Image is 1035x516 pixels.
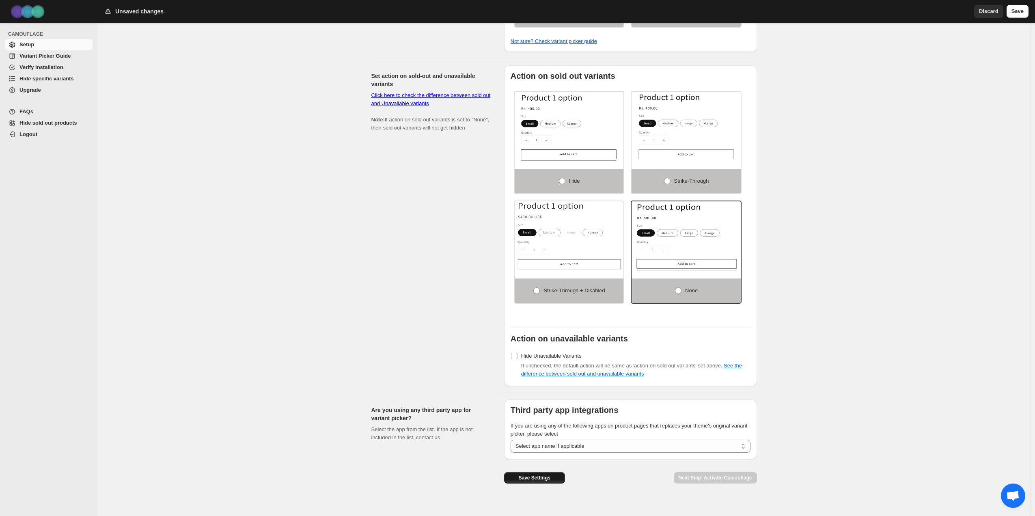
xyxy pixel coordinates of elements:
[1001,484,1025,508] div: Open chat
[19,53,71,59] span: Variant Picker Guide
[685,287,698,294] span: None
[5,73,93,84] a: Hide specific variants
[511,334,628,343] b: Action on unavailable variants
[521,353,582,359] span: Hide Unavailable Variants
[5,62,93,73] a: Verify Installation
[511,38,597,44] a: Not sure? Check variant picker guide
[19,120,77,126] span: Hide sold out products
[674,178,709,184] span: Strike-through
[8,31,93,37] span: CAMOUFLAGE
[521,363,742,377] span: If unchecked, the default action will be same as 'action on sold out variants' set above.
[19,64,63,70] span: Verify Installation
[19,76,74,82] span: Hide specific variants
[19,131,37,137] span: Logout
[19,87,41,93] span: Upgrade
[515,92,624,161] img: Hide
[371,72,491,88] h2: Set action on sold-out and unavailable variants
[371,117,385,123] b: Note:
[569,178,580,184] span: Hide
[632,201,741,270] img: None
[543,287,605,294] span: Strike-through + Disabled
[974,5,1003,18] button: Discard
[371,406,491,422] h2: Are you using any third party app for variant picker?
[1007,5,1029,18] button: Save
[1011,7,1024,15] span: Save
[515,201,624,270] img: Strike-through + Disabled
[5,84,93,96] a: Upgrade
[371,92,491,131] span: If action on sold out variants is set to "None", then sold out variants will not get hidden
[371,426,473,440] span: Select the app from the list. If the app is not included in the list, contact us.
[371,92,491,106] a: Click here to check the difference between sold out and Unavailable variants
[5,117,93,129] a: Hide sold out products
[511,71,615,80] b: Action on sold out variants
[5,39,93,50] a: Setup
[632,92,741,161] img: Strike-through
[504,472,565,484] button: Save Settings
[518,475,550,481] span: Save Settings
[5,50,93,62] a: Variant Picker Guide
[5,129,93,140] a: Logout
[19,108,33,114] span: FAQs
[511,423,748,437] span: If you are using any of the following apps on product pages that replaces your theme's original v...
[19,41,34,47] span: Setup
[5,106,93,117] a: FAQs
[511,406,619,415] b: Third party app integrations
[979,7,998,15] span: Discard
[115,7,164,15] h2: Unsaved changes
